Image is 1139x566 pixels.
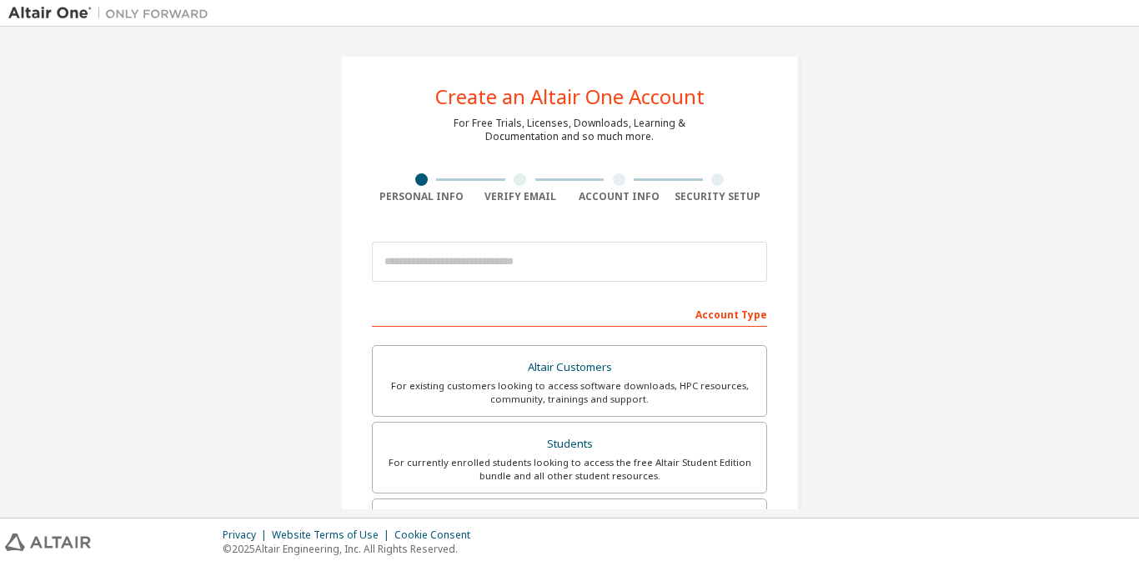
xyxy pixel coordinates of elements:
[569,190,669,203] div: Account Info
[223,528,272,542] div: Privacy
[435,87,705,107] div: Create an Altair One Account
[372,300,767,327] div: Account Type
[454,117,685,143] div: For Free Trials, Licenses, Downloads, Learning & Documentation and so much more.
[383,456,756,483] div: For currently enrolled students looking to access the free Altair Student Edition bundle and all ...
[272,528,394,542] div: Website Terms of Use
[383,433,756,456] div: Students
[471,190,570,203] div: Verify Email
[372,190,471,203] div: Personal Info
[394,528,480,542] div: Cookie Consent
[5,533,91,551] img: altair_logo.svg
[383,356,756,379] div: Altair Customers
[8,5,217,22] img: Altair One
[383,509,756,533] div: Faculty
[669,190,768,203] div: Security Setup
[383,379,756,406] div: For existing customers looking to access software downloads, HPC resources, community, trainings ...
[223,542,480,556] p: © 2025 Altair Engineering, Inc. All Rights Reserved.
